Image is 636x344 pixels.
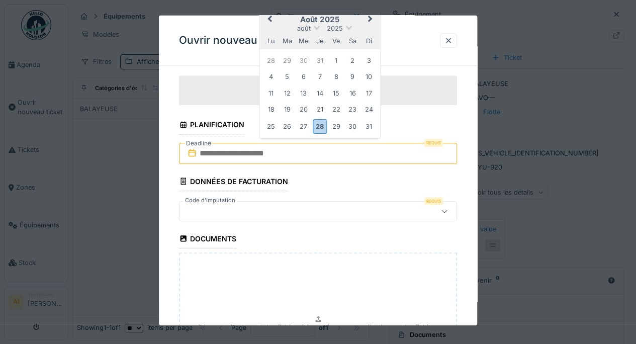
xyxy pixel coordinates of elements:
div: Choose samedi 16 août 2025 [346,86,359,100]
div: Requis [424,197,443,205]
div: Choose mercredi 6 août 2025 [297,69,311,83]
div: Choose lundi 25 août 2025 [264,119,278,133]
div: vendredi [329,34,343,47]
div: Choose vendredi 22 août 2025 [329,102,343,116]
div: Choose dimanche 24 août 2025 [362,102,376,116]
div: lundi [264,34,278,47]
div: Requis [424,138,443,146]
div: Choose lundi 18 août 2025 [264,102,278,116]
div: Choose vendredi 8 août 2025 [329,69,343,83]
div: dimanche [362,34,376,47]
button: Next Month [364,12,380,28]
div: mercredi [297,34,311,47]
div: Month août, 2025 [263,52,377,134]
div: Choose samedi 30 août 2025 [346,119,359,133]
div: Choose samedi 2 août 2025 [346,53,359,67]
div: Choose jeudi 31 juillet 2025 [313,53,327,67]
div: Choose mercredi 27 août 2025 [297,119,311,133]
div: Choose dimanche 10 août 2025 [362,69,376,83]
div: Choose samedi 23 août 2025 [346,102,359,116]
div: Choose dimanche 31 août 2025 [362,119,376,133]
div: Choose jeudi 21 août 2025 [313,102,327,116]
button: Previous Month [261,12,277,28]
div: jeudi [313,34,327,47]
div: Choose vendredi 1 août 2025 [329,53,343,67]
div: Choose dimanche 3 août 2025 [362,53,376,67]
div: Planification [179,117,244,134]
div: Choose lundi 4 août 2025 [264,69,278,83]
div: Choose mardi 12 août 2025 [281,86,294,100]
div: Données de facturation [179,174,288,191]
h3: Ouvrir nouveau ticket [179,34,288,47]
div: Choose mardi 5 août 2025 [281,69,294,83]
div: Choose mercredi 20 août 2025 [297,102,311,116]
span: 2025 [327,24,343,32]
h2: août 2025 [260,15,381,24]
div: Choose jeudi 28 août 2025 [313,119,327,133]
div: Documents [179,231,236,248]
div: Choose jeudi 14 août 2025 [313,86,327,100]
label: Code d'imputation [183,196,237,204]
div: Choose samedi 9 août 2025 [346,69,359,83]
span: août [297,24,311,32]
div: Choose mercredi 30 juillet 2025 [297,53,311,67]
div: Choose mercredi 13 août 2025 [297,86,311,100]
div: Choose lundi 11 août 2025 [264,86,278,100]
div: samedi [346,34,359,47]
div: Choose mardi 26 août 2025 [281,119,294,133]
div: Choose vendredi 29 août 2025 [329,119,343,133]
div: Choose jeudi 7 août 2025 [313,69,327,83]
div: Choose dimanche 17 août 2025 [362,86,376,100]
label: Deadline [185,137,212,148]
div: Choose mardi 29 juillet 2025 [281,53,294,67]
div: mardi [281,34,294,47]
div: Choose vendredi 15 août 2025 [329,86,343,100]
p: Déposez directement des fichiers ici, ou cliquez pour sélectionner des fichiers [198,322,438,331]
div: Choose mardi 19 août 2025 [281,102,294,116]
div: Choose lundi 28 juillet 2025 [264,53,278,67]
